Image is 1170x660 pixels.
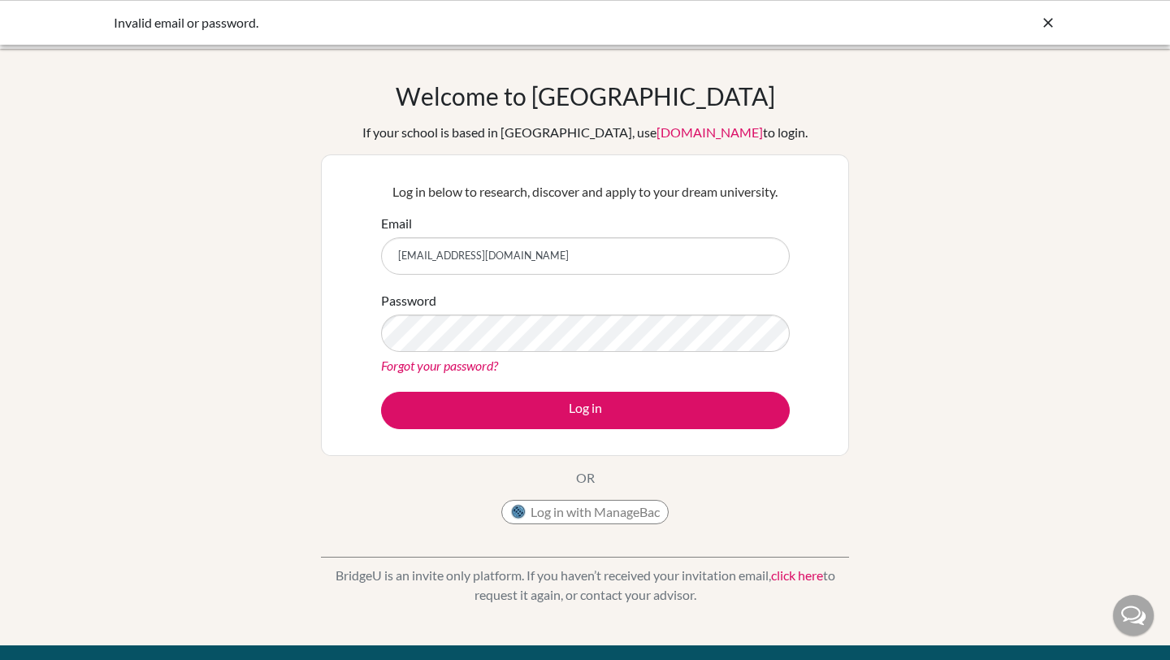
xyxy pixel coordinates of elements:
div: Invalid email or password. [114,13,812,33]
span: Help [37,11,71,26]
button: Log in [381,392,790,429]
p: Log in below to research, discover and apply to your dream university. [381,182,790,202]
div: If your school is based in [GEOGRAPHIC_DATA], use to login. [362,123,808,142]
p: OR [576,468,595,488]
button: Log in with ManageBac [501,500,669,524]
h1: Welcome to [GEOGRAPHIC_DATA] [396,81,775,111]
label: Email [381,214,412,233]
a: [DOMAIN_NAME] [656,124,763,140]
a: Forgot your password? [381,358,498,373]
p: BridgeU is an invite only platform. If you haven’t received your invitation email, to request it ... [321,566,849,605]
label: Password [381,291,436,310]
a: click here [771,567,823,583]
